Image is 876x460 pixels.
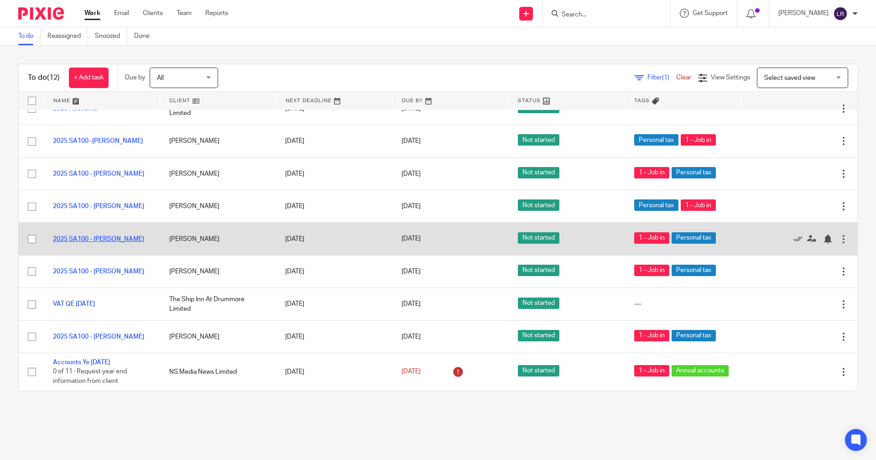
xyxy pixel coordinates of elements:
span: (12) [47,74,60,81]
a: + Add task [69,68,109,88]
td: [PERSON_NAME] [160,157,276,190]
span: Personal tax [634,134,678,146]
td: [PERSON_NAME] [160,255,276,287]
p: [PERSON_NAME] [778,9,829,18]
input: Search [561,11,643,19]
a: Clients [143,9,163,18]
td: [DATE] [276,190,392,223]
span: (1) [662,74,669,81]
a: Reports [205,9,228,18]
span: [DATE] [401,334,421,340]
span: Personal tax [672,232,716,244]
a: Team [177,9,192,18]
td: [DATE] [276,157,392,190]
span: 1 - Job in [634,167,669,178]
span: Get Support [693,10,728,16]
span: Filter [647,74,676,81]
td: NS Media News Limited [160,353,276,391]
td: [DATE] [276,125,392,157]
a: Email [114,9,129,18]
span: [DATE] [401,236,421,242]
a: 2025 Accounts [53,105,97,112]
img: Pixie [18,7,64,20]
span: Not started [518,134,559,146]
a: 2025 SA100 - [PERSON_NAME] [53,236,144,242]
span: [DATE] [401,301,421,307]
a: Clear [676,74,691,81]
span: [DATE] [401,369,421,375]
span: 1 - Job in [634,265,669,276]
span: Personal tax [634,199,678,211]
span: 0 of 11 · Request year end information from client [53,369,127,385]
td: [PERSON_NAME] [160,190,276,223]
span: Not started [518,167,559,178]
a: Accounts Ye [DATE] [53,359,110,366]
a: Reassigned [47,27,88,45]
a: 2025 SA100 - [PERSON_NAME] [53,268,144,275]
a: Done [134,27,156,45]
span: [DATE] [401,268,421,275]
a: 2025 SA100 - [PERSON_NAME] [53,171,144,177]
span: Personal tax [672,330,716,341]
a: Mark as done [793,234,807,243]
span: [DATE] [401,105,421,112]
td: [DATE] [276,255,392,287]
span: 1 - Job in [634,232,669,244]
a: 2025 SA100 -[PERSON_NAME] [53,138,143,144]
div: --- [634,299,732,308]
span: 1 - Job in [681,134,716,146]
span: 1 - Job in [634,365,669,376]
td: [PERSON_NAME] [160,320,276,353]
td: [PERSON_NAME] [160,125,276,157]
td: [DATE] [276,288,392,320]
p: Due by [125,73,145,82]
a: Snoozed [95,27,127,45]
td: [DATE] [276,320,392,353]
span: Not started [518,365,559,376]
span: Select saved view [764,75,815,81]
td: [DATE] [276,353,392,391]
span: Not started [518,232,559,244]
span: Not started [518,265,559,276]
span: Not started [518,330,559,341]
td: [DATE] [276,223,392,255]
span: Not started [518,199,559,211]
span: Not started [518,298,559,309]
td: The Ship Inn At Drummore Limited [160,288,276,320]
span: Annual accounts [672,365,729,376]
span: [DATE] [401,203,421,209]
td: [PERSON_NAME] [160,223,276,255]
span: Personal tax [672,265,716,276]
span: 1 - Job in [681,199,716,211]
span: [DATE] [401,171,421,177]
span: 1 - Job in [634,330,669,341]
a: To do [18,27,41,45]
img: svg%3E [833,6,848,21]
span: Tags [634,98,650,103]
span: View Settings [711,74,750,81]
span: [DATE] [401,138,421,144]
span: All [157,75,164,81]
a: VAT QE [DATE] [53,301,95,307]
a: 2025 SA100 - [PERSON_NAME] [53,334,144,340]
a: 2025 SA100 - [PERSON_NAME] [53,203,144,209]
a: Work [84,9,100,18]
span: Personal tax [672,167,716,178]
h1: To do [28,73,60,83]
